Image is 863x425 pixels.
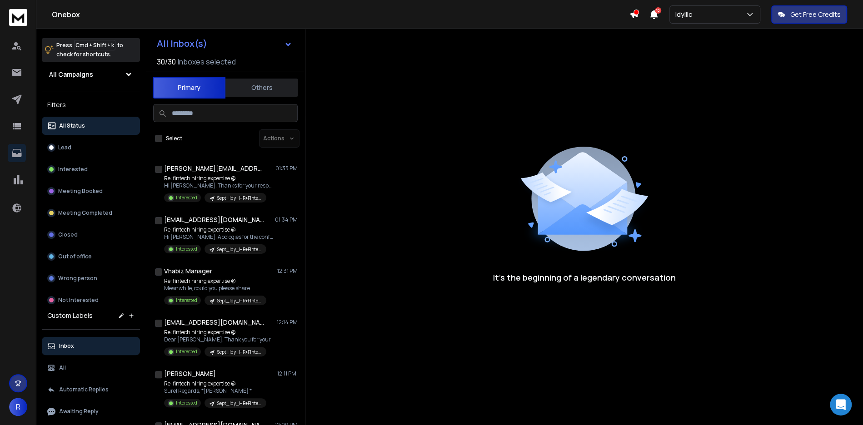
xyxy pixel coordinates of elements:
[655,7,661,14] span: 10
[178,56,236,67] h3: Inboxes selected
[58,275,97,282] p: Wrong person
[164,277,266,285] p: Re: fintech hiring expertise @
[830,394,852,415] div: Open Intercom Messenger
[58,253,92,260] p: Out of office
[217,400,261,407] p: Sept_Idy_HR+FIntech+[GEOGRAPHIC_DATA]
[49,70,93,79] h1: All Campaigns
[42,226,140,244] button: Closed
[153,77,225,99] button: Primary
[164,369,216,378] h1: [PERSON_NAME]
[58,231,78,238] p: Closed
[277,370,298,377] p: 12:11 PM
[176,348,197,355] p: Interested
[58,144,71,151] p: Lead
[42,182,140,200] button: Meeting Booked
[59,342,74,350] p: Inbox
[42,291,140,309] button: Not Interested
[52,9,629,20] h1: Onebox
[42,138,140,157] button: Lead
[42,359,140,377] button: All
[9,398,27,416] button: R
[164,267,212,276] h1: Vhabiz Manager
[164,215,264,224] h1: [EMAIL_ADDRESS][DOMAIN_NAME]
[176,400,197,406] p: Interested
[42,337,140,355] button: Inbox
[164,387,266,395] p: Sure! Regards, *[PERSON_NAME] *
[771,5,847,24] button: Get Free Credits
[164,226,273,233] p: Re: fintech hiring expertise @
[217,195,261,202] p: Sept_Idy_HR+FIntech+[GEOGRAPHIC_DATA]
[42,160,140,178] button: Interested
[164,336,271,343] p: Dear [PERSON_NAME], Thank you for your
[164,329,271,336] p: Re: fintech hiring expertise @
[58,166,88,173] p: Interested
[493,271,676,284] p: It’s the beginning of a legendary conversation
[9,9,27,26] img: logo
[74,40,115,50] span: Cmd + Shift + k
[675,10,696,19] p: Idyllic
[59,122,85,129] p: All Status
[217,297,261,304] p: Sept_Idy_HR+FIntech+[GEOGRAPHIC_DATA]
[157,39,207,48] h1: All Inbox(s)
[42,204,140,222] button: Meeting Completed
[164,285,266,292] p: Meanwhile, could you please share
[58,297,99,304] p: Not Interested
[176,194,197,201] p: Interested
[164,380,266,387] p: Re: fintech hiring expertise @
[217,349,261,356] p: Sept_Idy_HR+FIntech+[GEOGRAPHIC_DATA]
[157,56,176,67] span: 30 / 30
[164,318,264,327] h1: [EMAIL_ADDRESS][DOMAIN_NAME]
[42,99,140,111] h3: Filters
[164,175,273,182] p: Re: fintech hiring expertise @
[42,269,140,287] button: Wrong person
[277,319,298,326] p: 12:14 PM
[176,246,197,252] p: Interested
[150,35,299,53] button: All Inbox(s)
[58,209,112,217] p: Meeting Completed
[166,135,182,142] label: Select
[59,386,109,393] p: Automatic Replies
[217,246,261,253] p: Sept_Idy_HR+FIntech+[GEOGRAPHIC_DATA]
[42,381,140,399] button: Automatic Replies
[164,182,273,189] p: Hi [PERSON_NAME], Thanks for your response!
[42,65,140,84] button: All Campaigns
[790,10,841,19] p: Get Free Credits
[47,311,93,320] h3: Custom Labels
[59,408,99,415] p: Awaiting Reply
[42,402,140,420] button: Awaiting Reply
[275,165,298,172] p: 01:35 PM
[277,267,298,275] p: 12:31 PM
[59,364,66,371] p: All
[164,164,264,173] h1: [PERSON_NAME][EMAIL_ADDRESS][DOMAIN_NAME]
[42,117,140,135] button: All Status
[42,247,140,266] button: Out of office
[225,78,298,98] button: Others
[56,41,123,59] p: Press to check for shortcuts.
[176,297,197,304] p: Interested
[275,216,298,223] p: 01:34 PM
[58,188,103,195] p: Meeting Booked
[164,233,273,241] p: Hi [PERSON_NAME], Apologies for the confusion.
